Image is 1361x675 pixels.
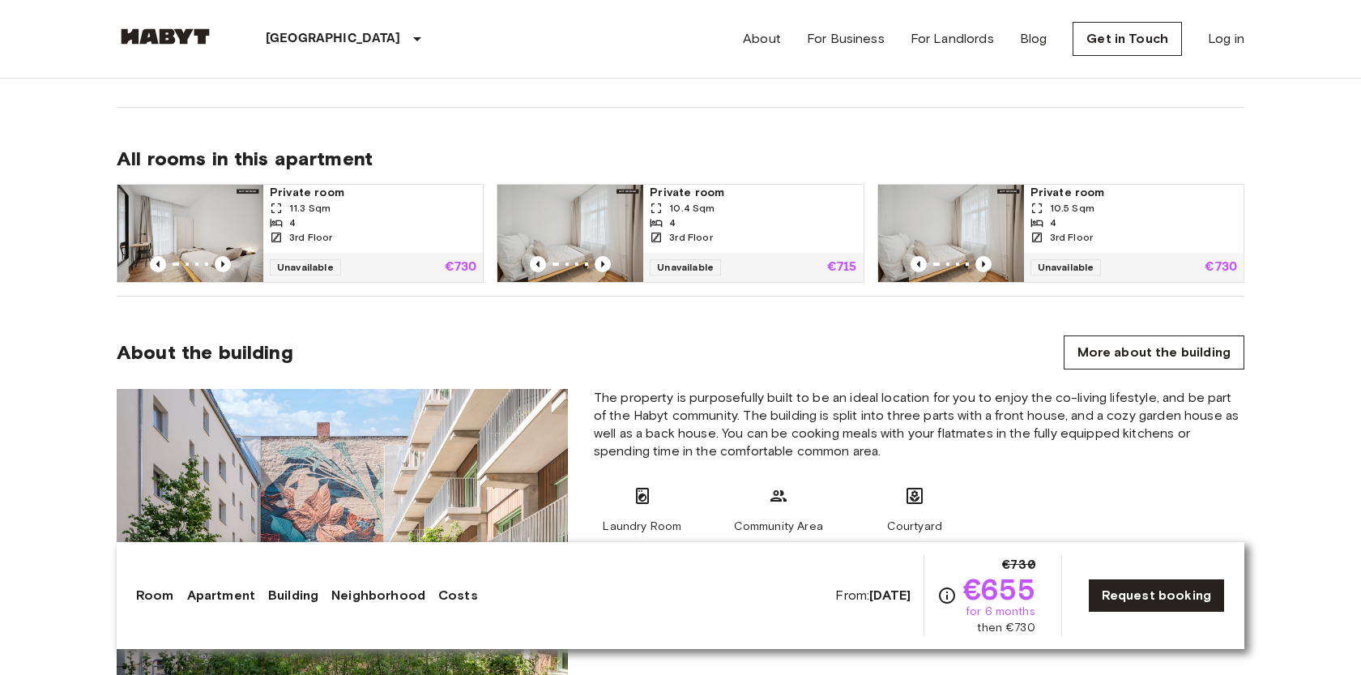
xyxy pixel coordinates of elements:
[827,261,857,274] p: €715
[497,184,864,283] a: Marketing picture of unit DE-01-477-066-02Previous imagePrevious imagePrivate room10.4 Sqm43rd Fl...
[1073,22,1182,56] a: Get in Touch
[331,586,425,605] a: Neighborhood
[807,29,885,49] a: For Business
[1002,555,1035,575] span: €730
[1050,216,1056,230] span: 4
[594,389,1244,460] span: The property is purposefully built to be an ideal location for you to enjoy the co-living lifesty...
[669,230,712,245] span: 3rd Floor
[877,184,1244,283] a: Marketing picture of unit DE-01-477-066-01Previous imagePrevious imagePrivate room10.5 Sqm43rd Fl...
[266,29,401,49] p: [GEOGRAPHIC_DATA]
[1088,579,1225,613] a: Request booking
[1020,29,1047,49] a: Blog
[150,256,166,272] button: Previous image
[268,586,318,605] a: Building
[975,256,992,272] button: Previous image
[669,216,676,230] span: 4
[1050,230,1093,245] span: 3rd Floor
[966,604,1035,620] span: for 6 months
[117,185,263,282] img: Marketing picture of unit DE-01-477-066-04
[289,230,332,245] span: 3rd Floor
[911,256,927,272] button: Previous image
[650,259,721,276] span: Unavailable
[289,201,331,216] span: 11.3 Sqm
[595,256,611,272] button: Previous image
[117,184,484,283] a: Marketing picture of unit DE-01-477-066-04Previous imagePrevious imagePrivate room11.3 Sqm43rd Fl...
[977,620,1035,636] span: then €730
[869,587,911,603] b: [DATE]
[117,340,293,365] span: About the building
[215,256,231,272] button: Previous image
[887,519,942,535] span: Courtyard
[530,256,546,272] button: Previous image
[497,185,643,282] img: Marketing picture of unit DE-01-477-066-02
[270,185,476,201] span: Private room
[136,586,174,605] a: Room
[911,29,994,49] a: For Landlords
[117,147,1244,171] span: All rooms in this apartment
[289,216,296,230] span: 4
[1030,185,1237,201] span: Private room
[650,185,856,201] span: Private room
[438,586,478,605] a: Costs
[1030,259,1102,276] span: Unavailable
[1064,335,1244,370] a: More about the building
[835,587,911,605] span: From:
[1208,29,1244,49] a: Log in
[603,519,681,535] span: Laundry Room
[963,575,1035,604] span: €655
[937,586,957,605] svg: Check cost overview for full price breakdown. Please note that discounts apply to new joiners onl...
[734,519,823,535] span: Community Area
[117,28,214,45] img: Habyt
[743,29,781,49] a: About
[669,201,715,216] span: 10.4 Sqm
[878,185,1024,282] img: Marketing picture of unit DE-01-477-066-01
[187,586,255,605] a: Apartment
[1050,201,1094,216] span: 10.5 Sqm
[445,261,477,274] p: €730
[1205,261,1237,274] p: €730
[270,259,341,276] span: Unavailable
